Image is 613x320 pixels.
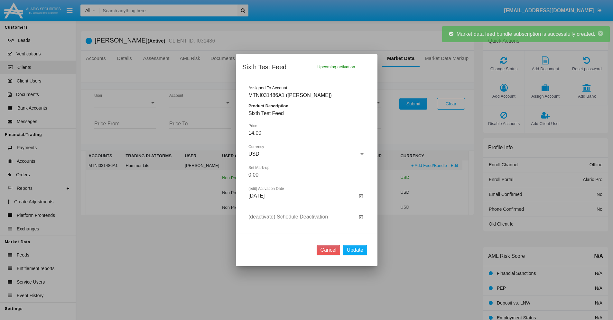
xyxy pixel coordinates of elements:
[457,31,595,37] span: Market data feed bundle subscription is successfully created.
[248,92,332,98] span: MTNI031486A1 ([PERSON_NAME])
[357,213,365,221] button: Open calendar
[343,245,367,255] button: Update
[248,103,288,108] span: Product Description
[242,62,286,72] span: Sixth Test Feed
[357,192,365,200] button: Open calendar
[248,111,284,116] span: Sixth Test Feed
[316,245,340,255] button: Cancel
[248,85,287,90] span: Assigned To Account
[317,62,355,72] span: Upcoming activation
[248,151,259,157] span: USD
